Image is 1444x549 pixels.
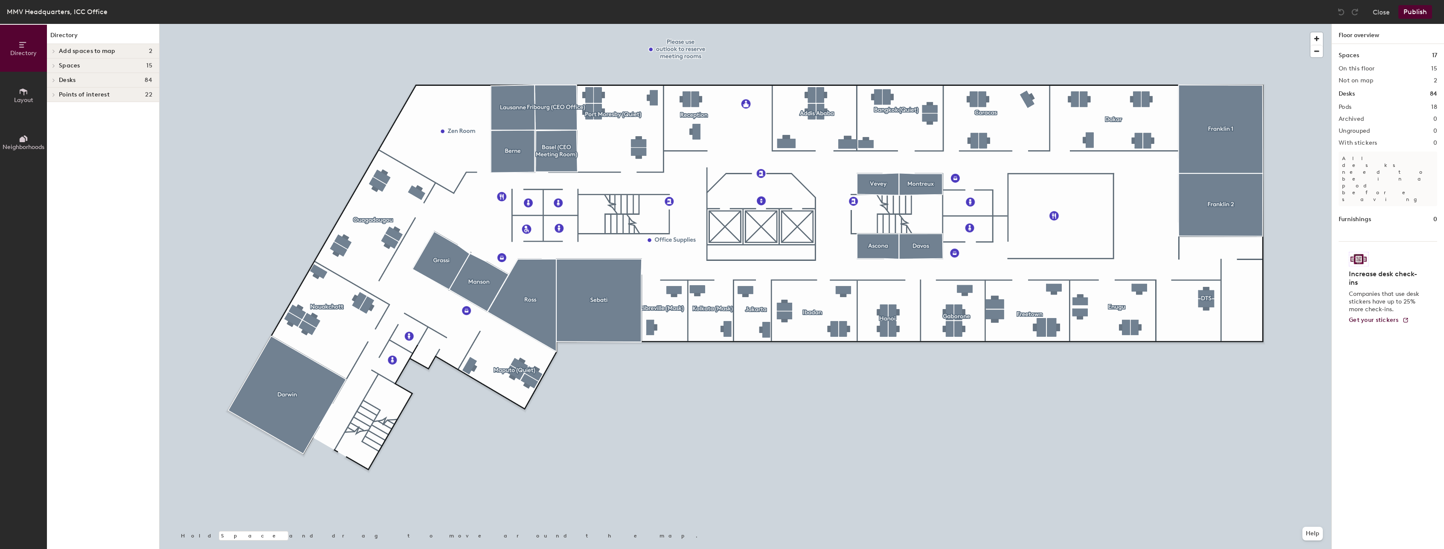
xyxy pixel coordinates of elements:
img: Sticker logo [1349,252,1368,266]
h1: Floor overview [1332,24,1444,44]
h2: 0 [1433,128,1437,134]
h1: Desks [1339,89,1355,99]
span: 22 [145,91,152,98]
span: Desks [59,77,76,84]
h2: 15 [1431,65,1437,72]
h1: 17 [1432,51,1437,60]
h2: 2 [1434,77,1437,84]
img: Undo [1337,8,1345,16]
span: Layout [14,96,33,104]
h2: Archived [1339,116,1364,123]
h2: Not on map [1339,77,1373,84]
img: Redo [1351,8,1359,16]
span: Spaces [59,62,80,69]
h1: Spaces [1339,51,1359,60]
h4: Increase desk check-ins [1349,270,1422,287]
a: Get your stickers [1349,317,1409,324]
button: Publish [1398,5,1432,19]
span: Neighborhoods [3,143,44,151]
span: Directory [10,50,37,57]
span: Get your stickers [1349,316,1399,324]
span: Add spaces to map [59,48,116,55]
h2: On this floor [1339,65,1375,72]
h2: 0 [1433,116,1437,123]
span: 84 [145,77,152,84]
h1: Directory [47,31,159,44]
span: 15 [146,62,152,69]
span: Points of interest [59,91,110,98]
h1: 84 [1430,89,1437,99]
span: 2 [149,48,152,55]
h2: 18 [1431,104,1437,111]
h1: 0 [1433,215,1437,224]
p: Companies that use desk stickers have up to 25% more check-ins. [1349,290,1422,313]
button: Help [1302,527,1323,540]
div: MMV Headquarters, ICC Office [7,6,108,17]
button: Close [1373,5,1390,19]
h1: Furnishings [1339,215,1371,224]
h2: With stickers [1339,140,1377,146]
p: All desks need to be in a pod before saving [1339,152,1437,206]
h2: Pods [1339,104,1351,111]
h2: 0 [1433,140,1437,146]
h2: Ungrouped [1339,128,1370,134]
